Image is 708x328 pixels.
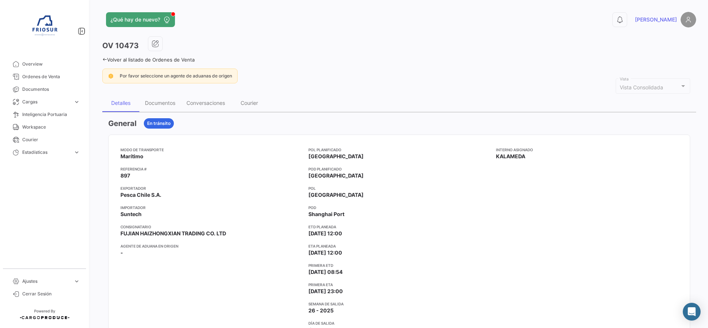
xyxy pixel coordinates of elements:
[308,249,342,256] span: [DATE] 12:00
[22,73,80,80] span: Ordenes de Venta
[308,282,490,288] app-card-info-title: Primera ETA
[22,111,80,118] span: Inteligencia Portuaria
[683,303,701,321] div: Abrir Intercom Messenger
[120,243,302,249] app-card-info-title: Agente de Aduana en Origen
[308,288,343,295] span: [DATE] 23:00
[73,99,80,105] span: expand_more
[6,70,83,83] a: Ordenes de Venta
[73,149,80,156] span: expand_more
[681,12,696,27] img: placeholder-user.png
[120,166,302,172] app-card-info-title: Referencia #
[308,243,490,249] app-card-info-title: ETA planeada
[22,278,70,285] span: Ajustes
[308,268,343,276] span: [DATE] 08:54
[6,121,83,133] a: Workspace
[108,118,136,129] h3: General
[186,100,225,106] div: Conversaciones
[308,205,490,211] app-card-info-title: POD
[120,191,161,199] span: Pesca Chile S.A.
[26,9,63,46] img: 6ea6c92c-e42a-4aa8-800a-31a9cab4b7b0.jpg
[22,291,80,297] span: Cerrar Sesión
[308,153,364,160] span: [GEOGRAPHIC_DATA]
[102,57,195,63] a: Volver al listado de Ordenes de Venta
[120,147,302,153] app-card-info-title: Modo de Transporte
[308,224,490,230] app-card-info-title: ETD planeada
[120,172,130,179] span: 897
[308,166,490,172] app-card-info-title: POD Planificado
[22,99,70,105] span: Cargas
[308,185,490,191] app-card-info-title: POL
[308,320,490,326] app-card-info-title: Día de Salida
[496,153,525,160] span: KALAMEDA
[22,86,80,93] span: Documentos
[120,224,302,230] app-card-info-title: Consignatario
[120,153,143,160] span: Marítimo
[22,149,70,156] span: Estadísticas
[308,191,364,199] span: [GEOGRAPHIC_DATA]
[308,307,334,314] span: 26 - 2025
[241,100,258,106] div: Courier
[111,100,130,106] div: Detalles
[308,230,342,237] span: [DATE] 12:00
[120,73,232,79] span: Por favor seleccione un agente de aduanas de origen
[145,100,175,106] div: Documentos
[635,16,677,23] span: [PERSON_NAME]
[102,40,139,51] h3: OV 10473
[6,133,83,146] a: Courier
[73,278,80,285] span: expand_more
[308,147,490,153] app-card-info-title: POL Planificado
[147,120,171,127] span: En tránsito
[6,108,83,121] a: Inteligencia Portuaria
[22,124,80,130] span: Workspace
[110,16,160,23] span: ¿Qué hay de nuevo?
[620,84,663,90] mat-select-trigger: Vista Consolidada
[120,230,226,237] span: FUJIAN HAIZHONGXIAN TRADING CO. LTD
[120,249,123,256] span: -
[120,205,302,211] app-card-info-title: Importador
[6,83,83,96] a: Documentos
[308,211,344,218] span: Shanghai Port
[308,301,490,307] app-card-info-title: Semana de Salida
[308,262,490,268] app-card-info-title: Primera ETD
[120,185,302,191] app-card-info-title: Exportador
[22,136,80,143] span: Courier
[22,61,80,67] span: Overview
[106,12,175,27] button: ¿Qué hay de nuevo?
[120,211,142,218] span: Suntech
[6,58,83,70] a: Overview
[308,172,364,179] span: [GEOGRAPHIC_DATA]
[496,147,678,153] app-card-info-title: Interno Asignado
